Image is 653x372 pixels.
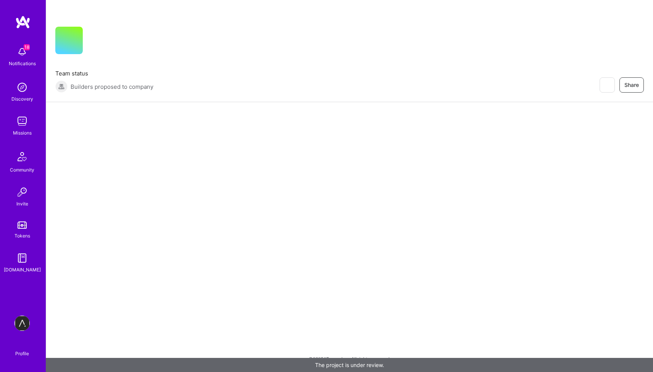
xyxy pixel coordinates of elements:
[604,82,610,88] i: icon EyeClosed
[14,184,30,200] img: Invite
[13,129,32,137] div: Missions
[14,44,30,59] img: bell
[11,95,33,103] div: Discovery
[624,81,639,89] span: Share
[14,250,30,266] img: guide book
[55,80,68,93] img: Builders proposed to company
[4,266,41,274] div: [DOMAIN_NAME]
[10,166,34,174] div: Community
[14,80,30,95] img: discovery
[92,39,98,45] i: icon CompanyGray
[14,114,30,129] img: teamwork
[14,232,30,240] div: Tokens
[16,200,28,208] div: Invite
[619,77,644,93] button: Share
[15,350,29,357] div: Profile
[24,44,30,50] span: 18
[13,148,31,166] img: Community
[14,316,30,331] img: apprenticefs.com: Webflow Specialist for Website Optimization and Salesforce Integration
[55,69,153,77] span: Team status
[13,316,32,331] a: apprenticefs.com: Webflow Specialist for Website Optimization and Salesforce Integration
[15,15,31,29] img: logo
[46,358,653,372] div: The project is under review.
[13,342,32,357] a: Profile
[9,59,36,67] div: Notifications
[71,83,153,91] span: Builders proposed to company
[18,221,27,229] img: tokens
